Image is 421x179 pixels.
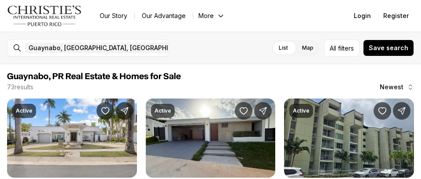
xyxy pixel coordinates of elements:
button: Share Property [116,102,133,120]
a: Our Advantage [135,10,193,22]
img: logo [7,5,82,26]
button: Register [378,7,414,25]
span: Newest [380,84,403,91]
span: All [330,44,336,53]
button: More [193,10,230,22]
span: Save search [369,44,408,51]
a: Our Story [93,10,134,22]
button: Save Property: o-5 UNION [97,102,114,120]
button: Save Property: 199 ATRIUM PARK COND #8 [374,102,391,120]
button: Share Property [393,102,410,120]
span: Register [383,12,409,19]
span: Guaynabo, PR Real Estate & Homes for Sale [7,72,181,81]
button: Newest [374,78,419,96]
label: Map [295,40,320,56]
button: Share Property [254,102,272,120]
p: Active [293,107,309,114]
span: Login [354,12,371,19]
button: Save search [363,40,414,56]
p: 73 results [7,84,33,91]
button: Allfilters [324,40,360,57]
label: List [272,40,295,56]
button: Login [349,7,376,25]
span: filters [338,44,354,53]
p: Active [155,107,171,114]
span: Guaynabo, [GEOGRAPHIC_DATA], [GEOGRAPHIC_DATA] [29,44,192,51]
button: Save Property: St. 1 MONTEAZUL [235,102,252,120]
p: Active [16,107,32,114]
